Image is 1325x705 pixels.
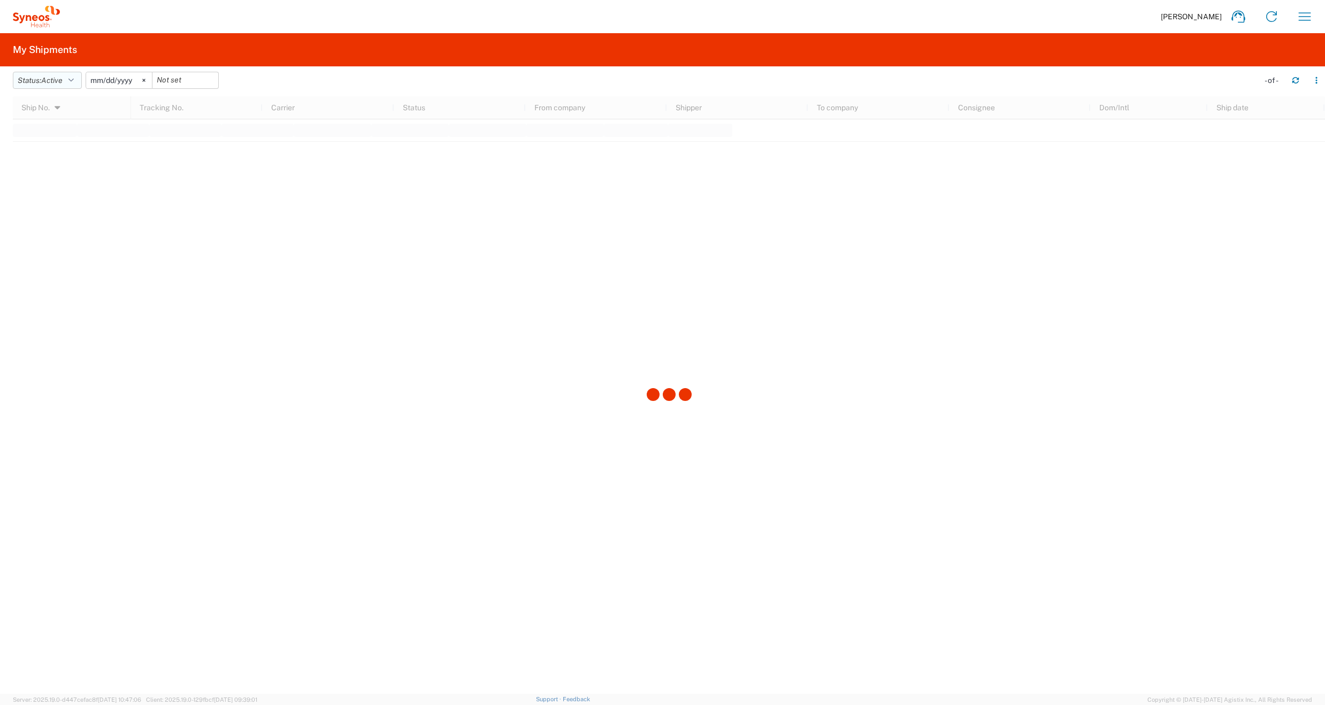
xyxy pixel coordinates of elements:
[1161,12,1222,21] span: [PERSON_NAME]
[563,696,590,702] a: Feedback
[1265,75,1283,85] div: - of -
[146,696,257,703] span: Client: 2025.19.0-129fbcf
[13,43,77,56] h2: My Shipments
[98,696,141,703] span: [DATE] 10:47:06
[86,72,152,88] input: Not set
[13,696,141,703] span: Server: 2025.19.0-d447cefac8f
[13,72,82,89] button: Status:Active
[152,72,218,88] input: Not set
[41,76,63,85] span: Active
[1147,695,1312,704] span: Copyright © [DATE]-[DATE] Agistix Inc., All Rights Reserved
[536,696,563,702] a: Support
[214,696,257,703] span: [DATE] 09:39:01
